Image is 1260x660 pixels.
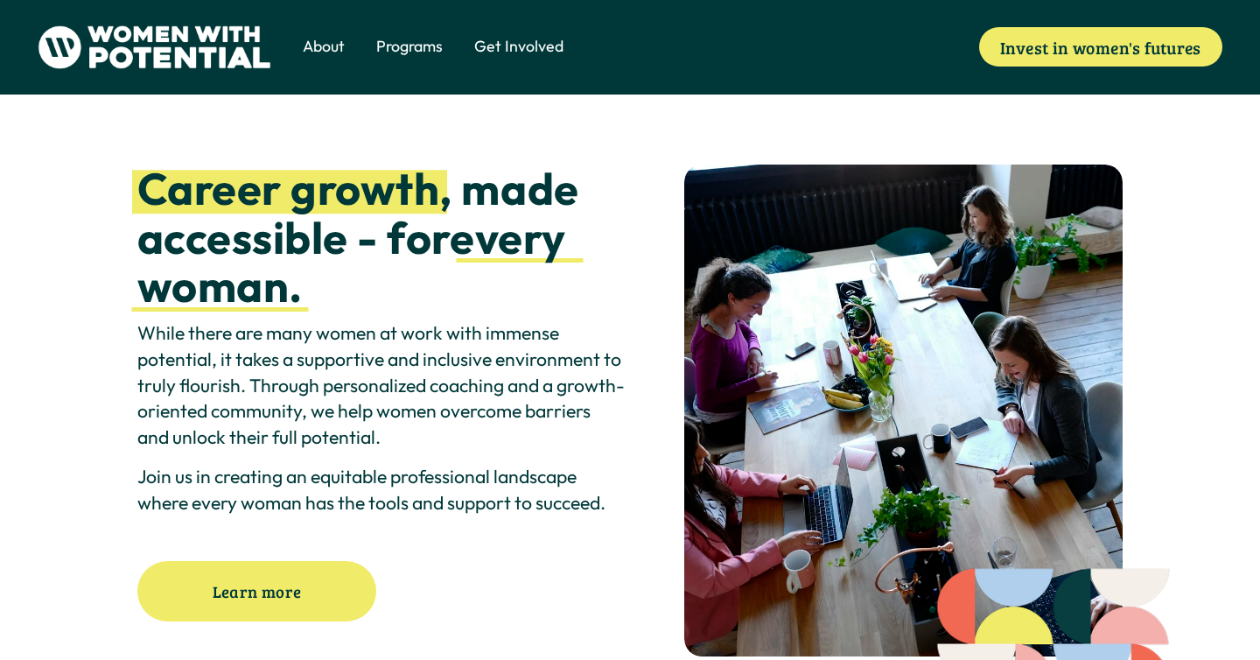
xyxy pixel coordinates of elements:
[137,464,626,516] p: Join us in creating an equitable professional landscape where every woman has the tools and suppo...
[303,35,345,60] a: folder dropdown
[137,561,376,621] a: Learn more
[137,320,626,450] p: While there are many women at work with immense potential, it takes a supportive and inclusive en...
[474,36,563,58] span: Get Involved
[38,25,271,69] img: Women With Potential
[376,35,443,60] a: folder dropdown
[979,27,1222,67] a: Invest in women's futures
[376,36,443,58] span: Programs
[137,209,575,314] strong: every woman.
[474,35,563,60] a: folder dropdown
[137,160,440,216] strong: Career growth
[303,36,345,58] span: About
[137,160,588,265] strong: , made accessible - for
